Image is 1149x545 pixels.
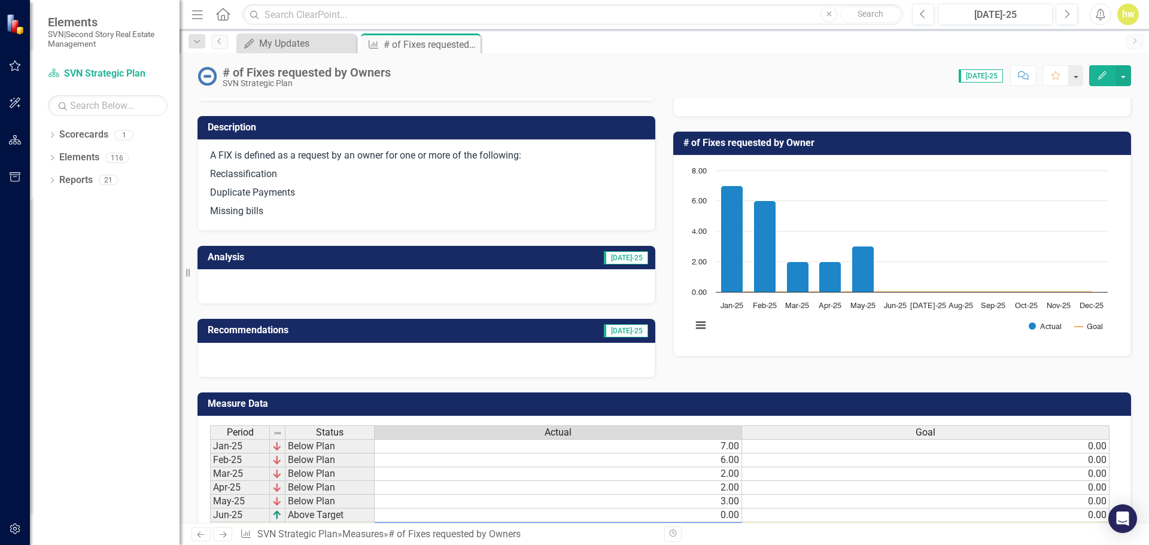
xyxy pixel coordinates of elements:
[48,15,168,29] span: Elements
[285,481,375,495] td: Below Plan
[742,453,1110,467] td: 0.00
[285,522,375,536] td: No Information
[852,246,874,293] path: May-25, 3. Actual.
[210,453,270,467] td: Feb-25
[742,509,1110,522] td: 0.00
[545,427,572,438] span: Actual
[114,130,133,140] div: 1
[981,302,1005,310] text: Sep-25
[208,122,649,133] h3: Description
[59,173,93,187] a: Reports
[721,186,743,293] path: Jan-25, 7. Actual.
[742,467,1110,481] td: 0.00
[942,8,1048,22] div: [DATE]-25
[210,522,270,536] td: [DATE]-25
[840,6,900,23] button: Search
[384,37,478,52] div: # of Fixes requested by Owners
[210,184,643,202] p: Duplicate Payments
[916,427,935,438] span: Goal
[223,66,391,79] div: # of Fixes requested by Owners
[259,36,353,51] div: My Updates
[210,509,270,522] td: Jun-25
[59,128,108,142] a: Scorecards
[272,483,282,492] img: KIVvID6XQLnem7Jwd5RGsJlsyZvnEO8ojW1w+8UqMjn4yonOQRrQskXCXGmASKTRYCiTqJOcojskkyr07L4Z+PfWUOM8Y5yiO...
[692,289,707,297] text: 0.00
[208,252,405,263] h3: Analysis
[285,453,375,467] td: Below Plan
[210,481,270,495] td: Apr-25
[59,151,99,165] a: Elements
[884,302,907,310] text: Jun-25
[210,495,270,509] td: May-25
[105,153,129,163] div: 116
[375,481,742,495] td: 2.00
[1108,504,1137,533] div: Open Intercom Messenger
[227,427,254,438] span: Period
[342,528,384,540] a: Measures
[692,168,707,175] text: 8.00
[48,29,168,49] small: SVN|Second Story Real Estate Management
[604,251,648,264] span: [DATE]-25
[604,324,648,337] span: [DATE]-25
[272,497,282,506] img: KIVvID6XQLnem7Jwd5RGsJlsyZvnEO8ojW1w+8UqMjn4yonOQRrQskXCXGmASKTRYCiTqJOcojskkyr07L4Z+PfWUOM8Y5yiO...
[375,453,742,467] td: 6.00
[850,302,876,310] text: May-25
[210,467,270,481] td: Mar-25
[683,138,1125,148] h3: # of Fixes requested by Owner
[240,528,655,541] div: » »
[375,439,742,453] td: 7.00
[210,202,643,218] p: Missing bills
[686,165,1118,344] div: Chart. Highcharts interactive chart.
[210,439,270,453] td: Jan-25
[208,325,490,336] h3: Recommendations
[742,439,1110,453] td: 0.00
[692,317,709,334] button: View chart menu, Chart
[272,469,282,479] img: KIVvID6XQLnem7Jwd5RGsJlsyZvnEO8ojW1w+8UqMjn4yonOQRrQskXCXGmASKTRYCiTqJOcojskkyr07L4Z+PfWUOM8Y5yiO...
[1075,322,1103,331] button: Show Goal
[285,439,375,453] td: Below Plan
[742,495,1110,509] td: 0.00
[949,302,973,310] text: Aug-25
[1080,302,1104,310] text: Dec-25
[285,467,375,481] td: Below Plan
[686,165,1114,344] svg: Interactive chart
[692,197,707,205] text: 6.00
[375,495,742,509] td: 3.00
[753,302,777,310] text: Feb-25
[375,467,742,481] td: 2.00
[959,69,1003,83] span: [DATE]-25
[272,455,282,465] img: KIVvID6XQLnem7Jwd5RGsJlsyZvnEO8ojW1w+8UqMjn4yonOQRrQskXCXGmASKTRYCiTqJOcojskkyr07L4Z+PfWUOM8Y5yiO...
[754,201,776,293] path: Feb-25, 6. Actual.
[257,528,338,540] a: SVN Strategic Plan
[938,4,1053,25] button: [DATE]-25
[1117,4,1139,25] button: hw
[239,36,353,51] a: My Updates
[48,67,168,81] a: SVN Strategic Plan
[285,495,375,509] td: Below Plan
[819,302,841,310] text: Apr-25
[99,175,118,185] div: 21
[858,9,883,19] span: Search
[316,427,344,438] span: Status
[210,149,643,165] p: A FIX is defined as a request by an owner for one or more of the following:
[272,510,282,520] img: VmL+zLOWXp8NoCSi7l57Eu8eJ+4GWSi48xzEIItyGCrzKAg+GPZxiGYRiGYS7xC1jVADWlAHzkAAAAAElFTkSuQmCC
[819,262,841,293] path: Apr-25, 2. Actual.
[785,302,809,310] text: Mar-25
[721,302,743,310] text: Jan-25
[272,442,282,451] img: KIVvID6XQLnem7Jwd5RGsJlsyZvnEO8ojW1w+8UqMjn4yonOQRrQskXCXGmASKTRYCiTqJOcojskkyr07L4Z+PfWUOM8Y5yiO...
[730,290,1094,294] g: Goal, series 2 of 2. Line with 12 data points.
[273,428,282,438] img: 8DAGhfEEPCf229AAAAAElFTkSuQmCC
[742,481,1110,495] td: 0.00
[742,522,1110,536] td: 0.00
[910,302,946,310] text: [DATE]-25
[223,79,391,88] div: SVN Strategic Plan
[242,4,903,25] input: Search ClearPoint...
[388,528,521,540] div: # of Fixes requested by Owners
[1047,302,1071,310] text: Nov-25
[1015,302,1038,310] text: Oct-25
[210,165,643,184] p: Reclassification
[48,95,168,116] input: Search Below...
[721,170,1092,293] g: Actual, series 1 of 2. Bar series with 12 bars.
[375,509,742,522] td: 0.00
